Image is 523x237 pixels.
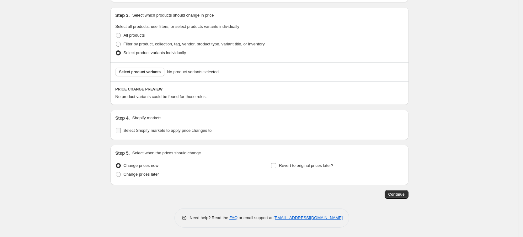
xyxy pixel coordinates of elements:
[124,50,186,55] span: Select product variants individually
[229,215,237,220] a: FAQ
[115,12,130,18] h2: Step 3.
[190,215,230,220] span: Need help? Read the
[115,68,165,76] button: Select product variants
[132,12,214,18] p: Select which products should change in price
[115,94,207,99] span: No product variants could be found for those rules.
[388,192,405,197] span: Continue
[132,150,201,156] p: Select when the prices should change
[385,190,408,199] button: Continue
[124,33,145,38] span: All products
[237,215,274,220] span: or email support at
[115,24,239,29] span: Select all products, use filters, or select products variants individually
[274,215,343,220] a: [EMAIL_ADDRESS][DOMAIN_NAME]
[115,87,403,92] h6: PRICE CHANGE PREVIEW
[279,163,333,168] span: Revert to original prices later?
[119,70,161,75] span: Select product variants
[167,69,219,75] span: No product variants selected
[124,172,159,177] span: Change prices later
[124,42,265,46] span: Filter by product, collection, tag, vendor, product type, variant title, or inventory
[132,115,161,121] p: Shopify markets
[124,128,212,133] span: Select Shopify markets to apply price changes to
[124,163,158,168] span: Change prices now
[115,115,130,121] h2: Step 4.
[115,150,130,156] h2: Step 5.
